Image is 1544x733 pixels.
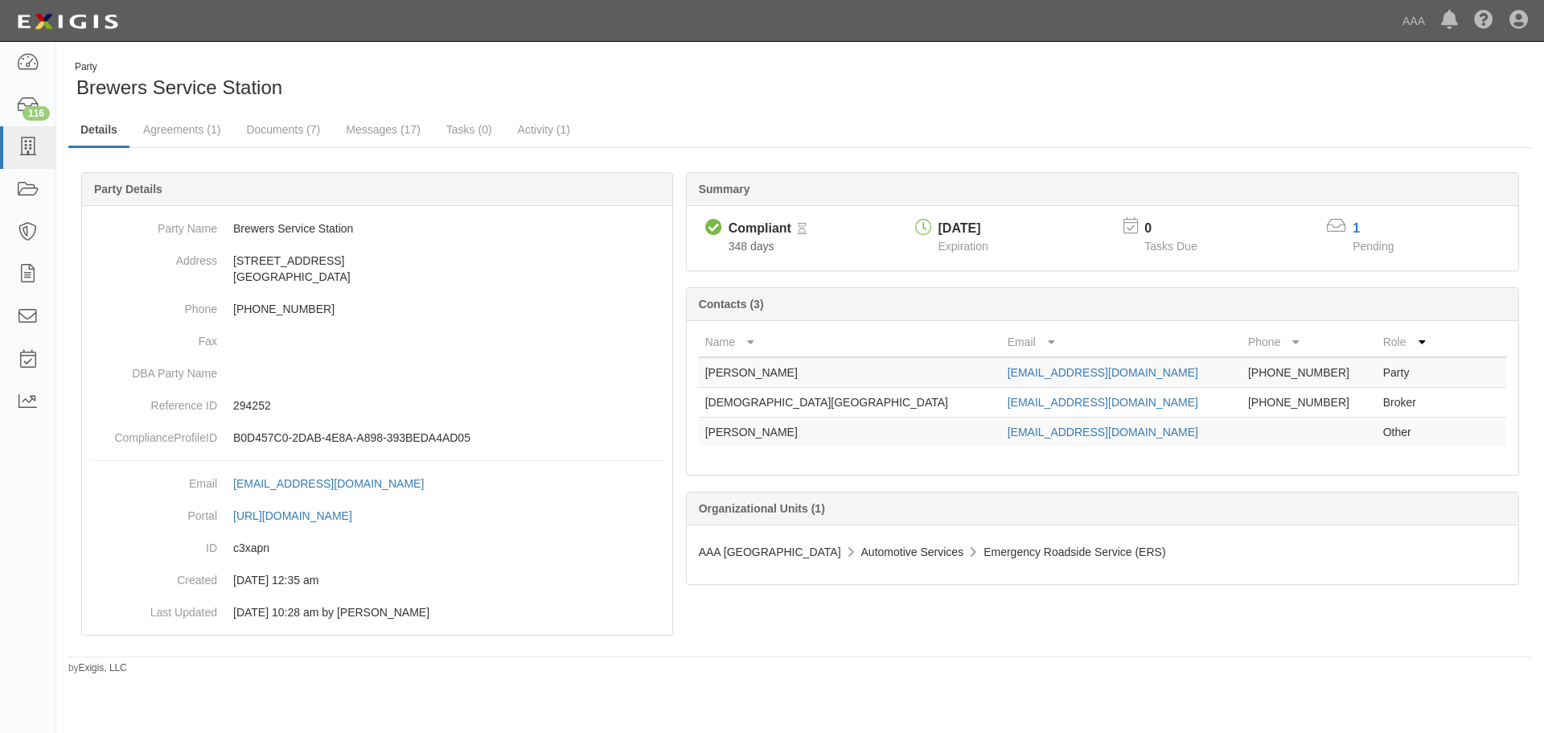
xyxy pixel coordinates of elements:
dd: 04/10/2024 10:28 am by Benjamin Tully [88,596,666,628]
a: 1 [1353,221,1360,235]
th: Email [1001,327,1242,357]
span: AAA [GEOGRAPHIC_DATA] [699,546,841,558]
dt: Phone [88,293,217,317]
th: Phone [1242,327,1377,357]
td: [DEMOGRAPHIC_DATA][GEOGRAPHIC_DATA] [699,388,1001,418]
dt: Reference ID [88,389,217,414]
a: Agreements (1) [131,113,232,146]
a: Tasks (0) [434,113,504,146]
td: Broker [1377,388,1442,418]
dt: Last Updated [88,596,217,620]
dt: Email [88,467,217,492]
span: Emergency Roadside Service (ERS) [983,546,1165,558]
dt: Fax [88,325,217,349]
span: Expiration [938,240,988,253]
a: [EMAIL_ADDRESS][DOMAIN_NAME] [233,477,441,490]
th: Role [1377,327,1442,357]
dd: Brewers Service Station [88,212,666,245]
td: [PHONE_NUMBER] [1242,357,1377,388]
div: [DATE] [938,220,988,238]
a: Exigis, LLC [79,662,127,673]
a: [EMAIL_ADDRESS][DOMAIN_NAME] [1008,396,1198,409]
dt: Address [88,245,217,269]
div: Brewers Service Station [68,60,788,101]
b: Organizational Units (1) [699,502,825,515]
td: [PERSON_NAME] [699,418,1001,447]
div: Compliant [729,220,791,238]
span: Since 10/04/2024 [729,240,774,253]
a: AAA [1394,5,1433,37]
a: Messages (17) [334,113,433,146]
td: Other [1377,418,1442,447]
td: [PHONE_NUMBER] [1242,388,1377,418]
i: Pending Review [798,224,807,235]
div: [EMAIL_ADDRESS][DOMAIN_NAME] [233,476,424,492]
div: 116 [23,106,50,121]
dt: Portal [88,500,217,524]
p: 294252 [233,397,666,414]
a: [URL][DOMAIN_NAME] [233,509,370,522]
i: Help Center - Complianz [1474,11,1493,31]
span: Brewers Service Station [76,76,282,98]
small: by [68,661,127,675]
a: Activity (1) [506,113,582,146]
div: Party [75,60,282,74]
span: Pending [1353,240,1394,253]
p: 0 [1144,220,1217,238]
th: Name [699,327,1001,357]
dt: Party Name [88,212,217,237]
p: B0D457C0-2DAB-4E8A-A898-393BEDA4AD05 [233,430,666,446]
img: logo-5460c22ac91f19d4615b14bd174203de0afe785f0fc80cf4dbbc73dc1793850b.png [12,7,123,36]
dd: [PHONE_NUMBER] [88,293,666,325]
dd: [STREET_ADDRESS] [GEOGRAPHIC_DATA] [88,245,666,293]
dd: 03/10/2023 12:35 am [88,564,666,596]
span: Automotive Services [861,546,964,558]
dd: c3xapn [88,532,666,564]
td: [PERSON_NAME] [699,357,1001,388]
a: Details [68,113,129,148]
b: Summary [699,183,750,196]
td: Party [1377,357,1442,388]
a: [EMAIL_ADDRESS][DOMAIN_NAME] [1008,426,1198,439]
dt: ComplianceProfileID [88,422,217,446]
dt: ID [88,532,217,556]
a: Documents (7) [234,113,332,146]
dt: DBA Party Name [88,357,217,381]
span: Tasks Due [1144,240,1197,253]
b: Party Details [94,183,162,196]
i: Compliant [705,220,722,237]
b: Contacts (3) [699,298,764,311]
dt: Created [88,564,217,588]
a: [EMAIL_ADDRESS][DOMAIN_NAME] [1008,366,1198,379]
